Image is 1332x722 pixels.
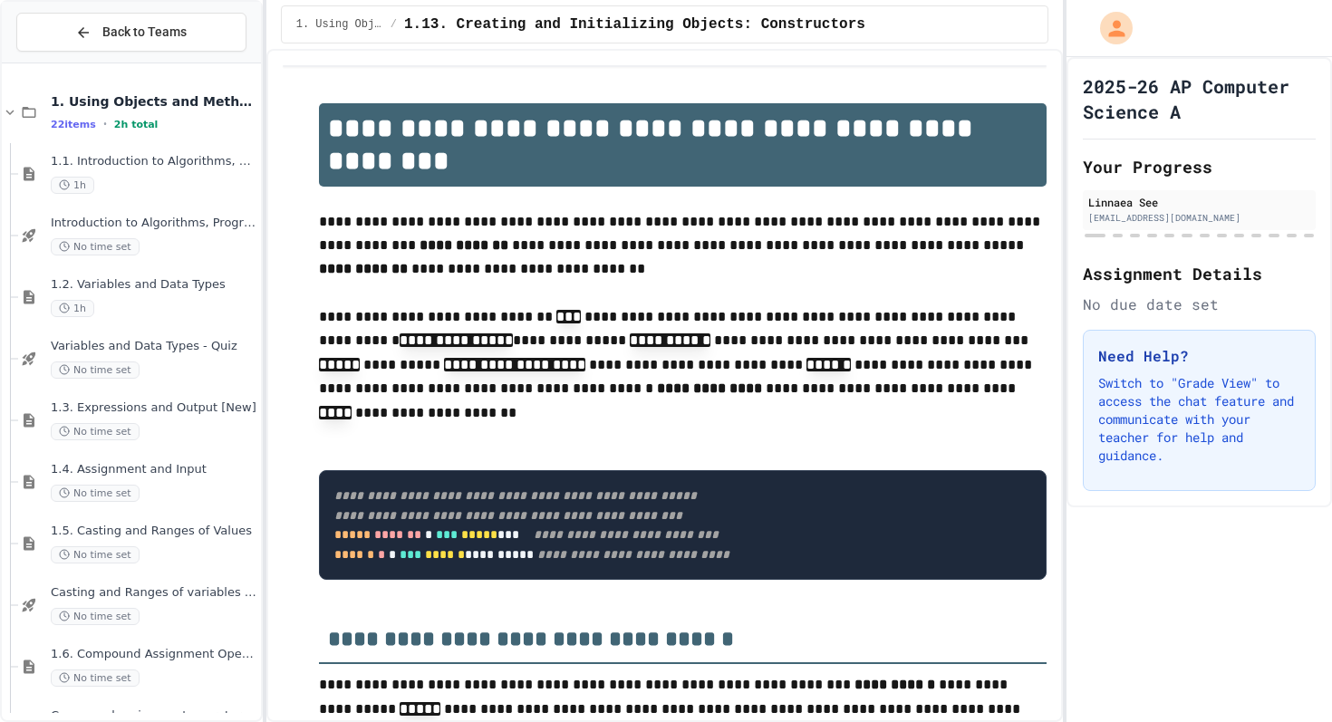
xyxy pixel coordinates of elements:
h3: Need Help? [1098,345,1300,367]
iframe: chat widget [1182,571,1314,648]
span: 1. Using Objects and Methods [51,93,257,110]
div: No due date set [1083,294,1316,315]
button: Back to Teams [16,13,246,52]
iframe: chat widget [1256,650,1314,704]
span: 1h [51,177,94,194]
span: No time set [51,423,140,440]
span: 1. Using Objects and Methods [296,17,383,32]
span: No time set [51,669,140,687]
span: Variables and Data Types - Quiz [51,339,257,354]
span: 1.5. Casting and Ranges of Values [51,524,257,539]
p: Switch to "Grade View" to access the chat feature and communicate with your teacher for help and ... [1098,374,1300,465]
span: Introduction to Algorithms, Programming, and Compilers [51,216,257,231]
span: No time set [51,238,140,255]
div: [EMAIL_ADDRESS][DOMAIN_NAME] [1088,211,1310,225]
span: / [391,17,397,32]
span: 1h [51,300,94,317]
span: • [103,117,107,131]
div: My Account [1081,7,1137,49]
span: Back to Teams [102,23,187,42]
h1: 2025-26 AP Computer Science A [1083,73,1316,124]
span: Casting and Ranges of variables - Quiz [51,585,257,601]
span: 1.3. Expressions and Output [New] [51,400,257,416]
span: 1.6. Compound Assignment Operators [51,647,257,662]
span: No time set [51,485,140,502]
span: 1.13. Creating and Initializing Objects: Constructors [404,14,865,35]
span: 22 items [51,119,96,130]
span: No time set [51,546,140,563]
span: No time set [51,361,140,379]
span: 1.1. Introduction to Algorithms, Programming, and Compilers [51,154,257,169]
div: Linnaea See [1088,194,1310,210]
span: 2h total [114,119,159,130]
span: 1.2. Variables and Data Types [51,277,257,293]
span: No time set [51,608,140,625]
h2: Your Progress [1083,154,1316,179]
span: 1.4. Assignment and Input [51,462,257,477]
h2: Assignment Details [1083,261,1316,286]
